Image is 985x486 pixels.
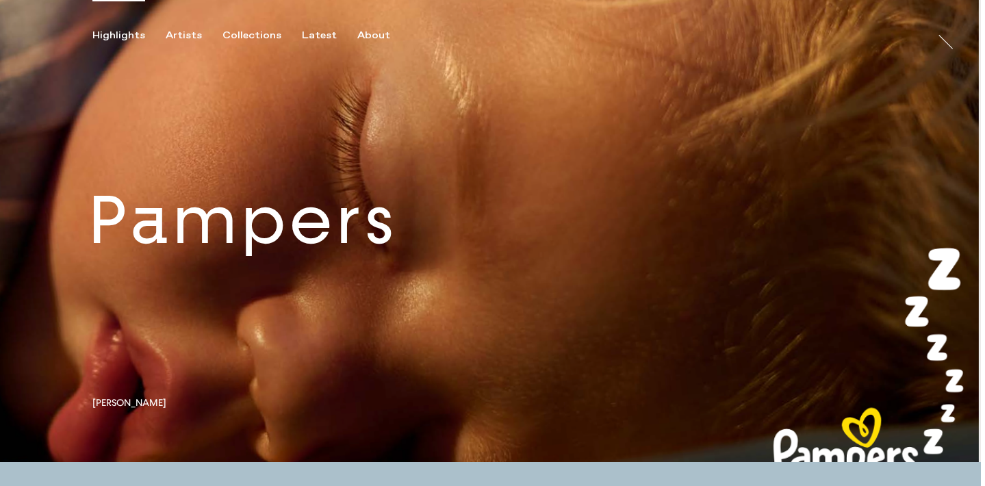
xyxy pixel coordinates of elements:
[302,29,337,42] div: Latest
[222,29,281,42] div: Collections
[357,29,390,42] div: About
[166,29,202,42] div: Artists
[222,29,302,42] button: Collections
[302,29,357,42] button: Latest
[92,29,166,42] button: Highlights
[166,29,222,42] button: Artists
[357,29,411,42] button: About
[92,29,145,42] div: Highlights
